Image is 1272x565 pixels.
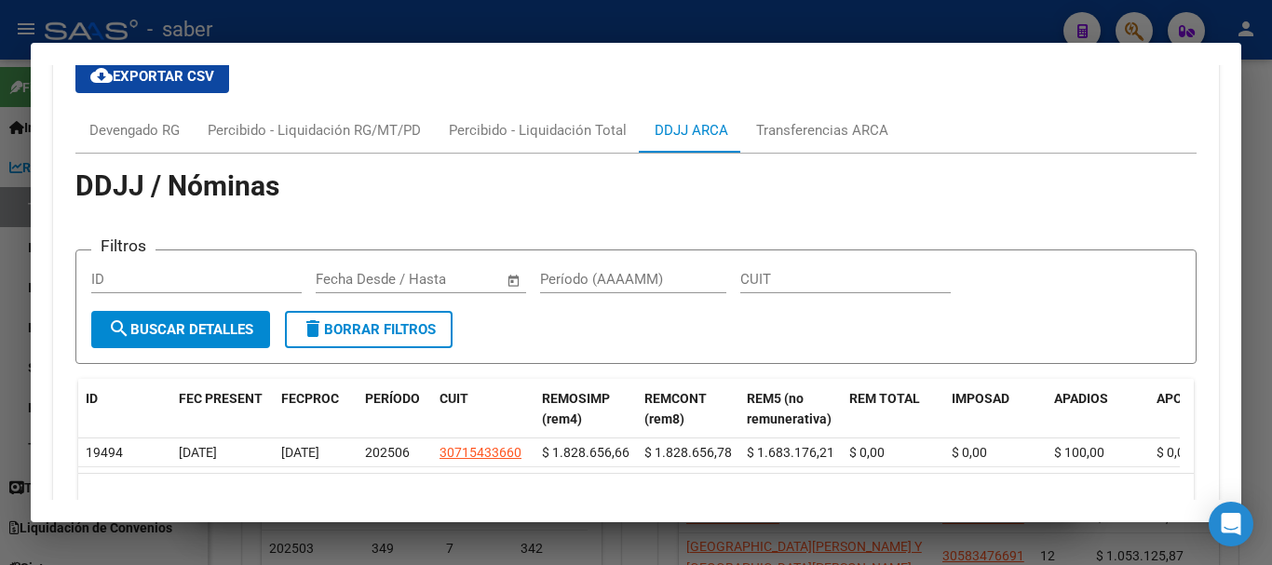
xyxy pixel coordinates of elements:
datatable-header-cell: CUIT [432,379,535,440]
span: 19494 [86,445,123,460]
button: Borrar Filtros [285,311,453,348]
span: CUIT [440,391,468,406]
datatable-header-cell: APO B SOC [1149,379,1252,440]
span: REM5 (no remunerativa) [747,391,832,427]
mat-icon: cloud_download [90,64,113,87]
datatable-header-cell: PERÍODO [358,379,432,440]
span: 30715433660 [440,445,521,460]
span: $ 1.828.656,66 [542,445,629,460]
span: DDJJ / Nóminas [75,169,279,202]
datatable-header-cell: REMCONT (rem8) [637,379,739,440]
span: Exportar CSV [90,68,214,85]
button: Buscar Detalles [91,311,270,348]
span: $ 1.828.656,78 [644,445,732,460]
div: Percibido - Liquidación Total [449,120,627,141]
mat-icon: search [108,317,130,340]
div: DDJJ ARCA [655,120,728,141]
datatable-header-cell: REMOSIMP (rem4) [535,379,637,440]
datatable-header-cell: APADIOS [1047,379,1149,440]
span: FECPROC [281,391,339,406]
button: Exportar CSV [75,60,229,93]
mat-icon: delete [302,317,324,340]
input: Fecha inicio [316,271,391,288]
span: $ 0,00 [1157,445,1192,460]
datatable-header-cell: REM5 (no remunerativa) [739,379,842,440]
span: IMPOSAD [952,391,1009,406]
div: Percibido - Liquidación RG/MT/PD [208,120,421,141]
span: $ 1.683.176,21 [747,445,834,460]
span: ID [86,391,98,406]
span: $ 0,00 [952,445,987,460]
span: REMOSIMP (rem4) [542,391,610,427]
input: Fecha fin [408,271,498,288]
span: FEC PRESENT [179,391,263,406]
span: APO B SOC [1157,391,1223,406]
span: $ 0,00 [849,445,885,460]
datatable-header-cell: FECPROC [274,379,358,440]
div: Devengado RG [89,120,180,141]
datatable-header-cell: ID [78,379,171,440]
div: Transferencias ARCA [756,120,888,141]
datatable-header-cell: REM TOTAL [842,379,944,440]
span: [DATE] [179,445,217,460]
span: Buscar Detalles [108,321,253,338]
span: REMCONT (rem8) [644,391,707,427]
span: [DATE] [281,445,319,460]
span: 202506 [365,445,410,460]
span: REM TOTAL [849,391,920,406]
span: $ 100,00 [1054,445,1104,460]
button: Open calendar [504,270,525,291]
div: Open Intercom Messenger [1209,502,1253,546]
datatable-header-cell: FEC PRESENT [171,379,274,440]
span: PERÍODO [365,391,420,406]
span: APADIOS [1054,391,1108,406]
h3: Filtros [91,235,156,256]
span: Borrar Filtros [302,321,436,338]
datatable-header-cell: IMPOSAD [944,379,1047,440]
